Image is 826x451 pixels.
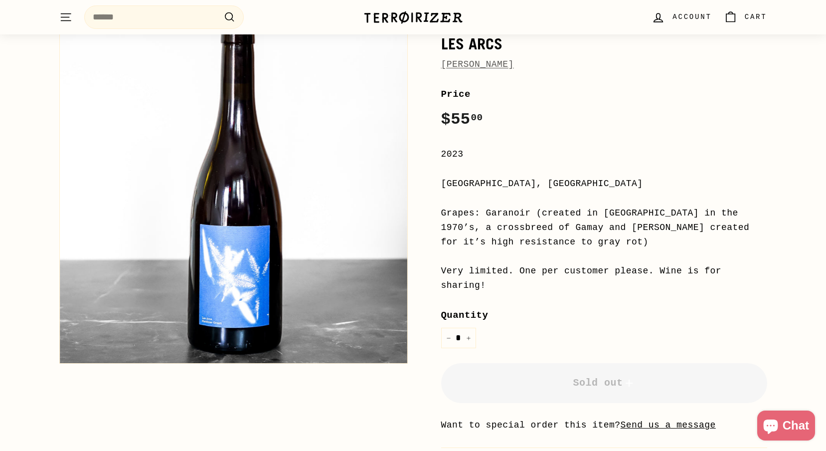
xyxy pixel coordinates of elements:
[441,147,767,162] div: 2023
[441,328,476,348] input: quantity
[754,411,818,443] inbox-online-store-chat: Shopify online store chat
[441,59,514,69] a: [PERSON_NAME]
[441,87,767,102] label: Price
[441,264,767,293] div: Very limited. One per customer please. Wine is for sharing!
[672,11,711,22] span: Account
[745,11,767,22] span: Cart
[621,420,716,430] a: Send us a message
[441,328,456,348] button: Reduce item quantity by one
[573,377,635,389] span: Sold out
[441,206,767,249] div: Grapes: Garanoir (created in [GEOGRAPHIC_DATA] in the 1970’s, a crossbreed of Gamay and [PERSON_N...
[441,177,767,191] div: [GEOGRAPHIC_DATA], [GEOGRAPHIC_DATA]
[60,15,407,363] img: Les Arcs
[471,112,483,123] sup: 00
[441,110,483,129] span: $55
[441,35,767,52] h1: Les Arcs
[441,363,767,403] button: Sold out
[441,308,767,323] label: Quantity
[646,2,717,32] a: Account
[461,328,476,348] button: Increase item quantity by one
[718,2,773,32] a: Cart
[441,418,767,433] li: Want to special order this item?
